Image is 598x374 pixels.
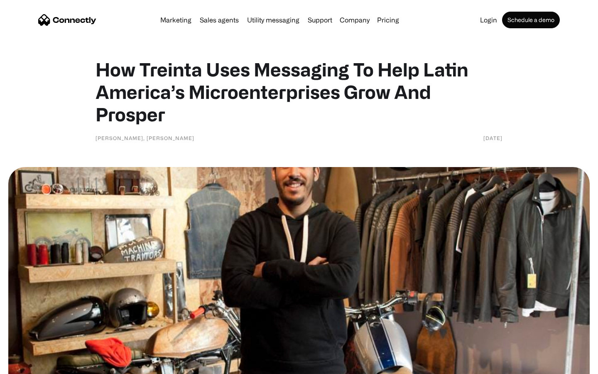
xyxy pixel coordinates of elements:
h1: How Treinta Uses Messaging To Help Latin America’s Microenterprises Grow And Prosper [96,58,502,125]
a: Marketing [157,17,195,23]
a: Login [477,17,500,23]
div: Company [337,14,372,26]
ul: Language list [17,359,50,371]
div: Company [340,14,370,26]
a: Pricing [374,17,402,23]
a: home [38,14,96,26]
a: Support [304,17,336,23]
a: Sales agents [196,17,242,23]
div: [PERSON_NAME], [PERSON_NAME] [96,134,194,142]
a: Schedule a demo [502,12,560,28]
div: [DATE] [483,134,502,142]
a: Utility messaging [244,17,303,23]
aside: Language selected: English [8,359,50,371]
